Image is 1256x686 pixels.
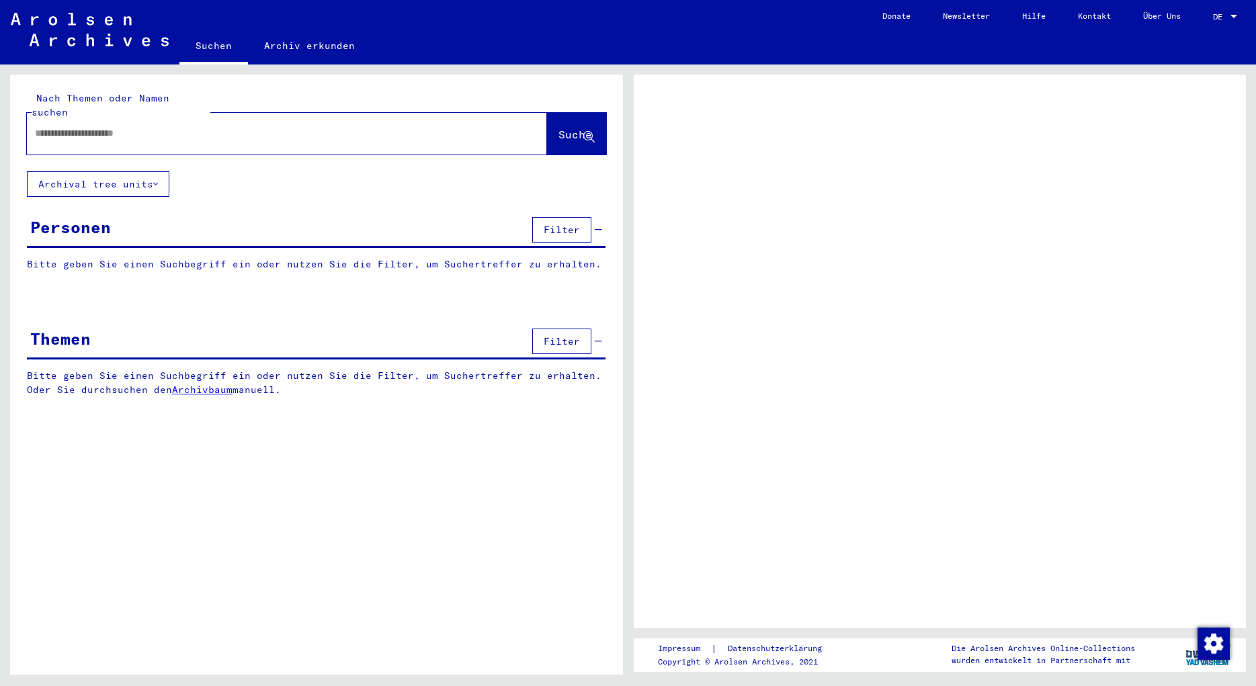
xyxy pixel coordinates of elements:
[172,384,233,396] a: Archivbaum
[11,13,169,46] img: Arolsen_neg.svg
[547,113,606,155] button: Suche
[27,257,605,271] p: Bitte geben Sie einen Suchbegriff ein oder nutzen Sie die Filter, um Suchertreffer zu erhalten.
[952,642,1135,654] p: Die Arolsen Archives Online-Collections
[952,654,1135,667] p: wurden entwickelt in Partnerschaft mit
[532,329,591,354] button: Filter
[658,642,838,656] div: |
[532,217,591,243] button: Filter
[544,335,580,347] span: Filter
[544,224,580,236] span: Filter
[32,92,169,118] mat-label: Nach Themen oder Namen suchen
[27,369,606,397] p: Bitte geben Sie einen Suchbegriff ein oder nutzen Sie die Filter, um Suchertreffer zu erhalten. O...
[1197,627,1229,659] div: Zustimmung ändern
[658,642,711,656] a: Impressum
[1213,12,1228,22] span: DE
[658,656,838,668] p: Copyright © Arolsen Archives, 2021
[30,327,91,351] div: Themen
[1198,628,1230,660] img: Zustimmung ändern
[27,171,169,197] button: Archival tree units
[1183,638,1233,671] img: yv_logo.png
[30,215,111,239] div: Personen
[717,642,838,656] a: Datenschutzerklärung
[248,30,371,62] a: Archiv erkunden
[558,128,592,141] span: Suche
[179,30,248,65] a: Suchen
